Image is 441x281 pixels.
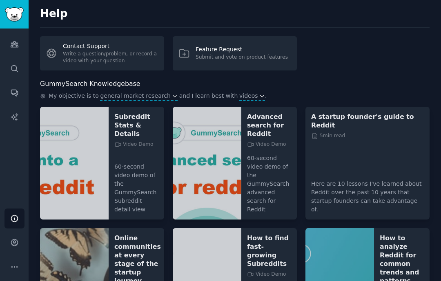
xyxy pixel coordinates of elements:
[40,7,430,20] h2: Help
[173,36,297,70] a: Feature RequestSubmit and vote on product features
[114,112,158,138] a: Subreddit Stats & Details
[247,271,286,278] span: Video Demo
[40,92,430,101] div: .
[49,92,99,101] span: My objective is to
[239,92,265,100] button: videos
[40,107,109,220] img: Subreddit Stats & Details
[173,107,241,220] img: Advanced search for Reddit
[179,92,238,101] span: and I learn best with
[311,112,424,130] a: A startup founder's guide to Reddit
[196,45,288,54] div: Feature Request
[196,54,288,61] div: Submit and vote on product features
[40,79,140,89] h2: GummySearch Knowledgebase
[247,112,291,138] a: Advanced search for Reddit
[114,157,158,214] p: 60-second video demo of the GummySearch Subreddit detail view
[5,7,24,22] img: GummySearch logo
[100,92,178,100] button: general market research
[40,36,164,70] a: Contact SupportWrite a question/problem, or record a video with your question
[100,92,170,100] span: general market research
[247,148,291,214] p: 60-second video demo of the GummySearch advanced search for Reddit
[247,234,291,268] a: How to find fast-growing Subreddits
[247,141,286,148] span: Video Demo
[311,132,345,140] span: 5 min read
[311,174,424,214] p: Here are 10 lessons I've learned about Reddit over the past 10 years that startup founders can ta...
[239,92,258,100] span: videos
[114,141,154,148] span: Video Demo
